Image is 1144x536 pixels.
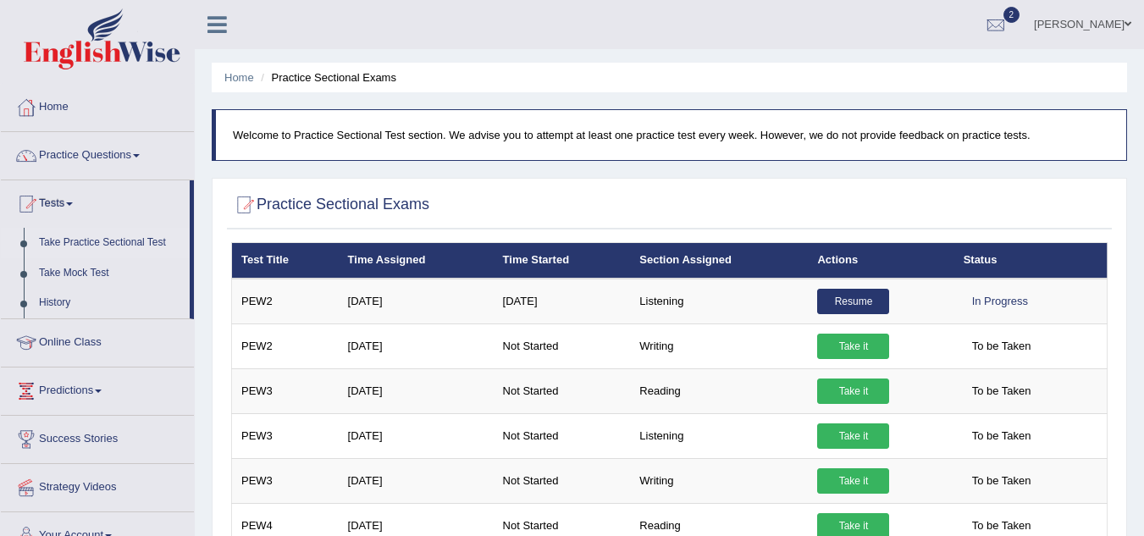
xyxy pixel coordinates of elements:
[964,289,1036,314] div: In Progress
[339,413,494,458] td: [DATE]
[964,468,1040,494] span: To be Taken
[630,279,808,324] td: Listening
[494,368,631,413] td: Not Started
[494,413,631,458] td: Not Started
[339,368,494,413] td: [DATE]
[817,423,889,449] a: Take it
[817,379,889,404] a: Take it
[232,243,339,279] th: Test Title
[630,413,808,458] td: Listening
[231,192,429,218] h2: Practice Sectional Exams
[31,288,190,318] a: History
[817,468,889,494] a: Take it
[339,458,494,503] td: [DATE]
[964,423,1040,449] span: To be Taken
[494,323,631,368] td: Not Started
[257,69,396,86] li: Practice Sectional Exams
[339,323,494,368] td: [DATE]
[494,243,631,279] th: Time Started
[817,334,889,359] a: Take it
[494,458,631,503] td: Not Started
[232,413,339,458] td: PEW3
[964,379,1040,404] span: To be Taken
[1003,7,1020,23] span: 2
[1,319,194,362] a: Online Class
[630,458,808,503] td: Writing
[31,228,190,258] a: Take Practice Sectional Test
[232,368,339,413] td: PEW3
[964,334,1040,359] span: To be Taken
[630,243,808,279] th: Section Assigned
[1,180,190,223] a: Tests
[817,289,889,314] a: Resume
[630,323,808,368] td: Writing
[1,416,194,458] a: Success Stories
[224,71,254,84] a: Home
[232,279,339,324] td: PEW2
[339,279,494,324] td: [DATE]
[232,458,339,503] td: PEW3
[808,243,953,279] th: Actions
[494,279,631,324] td: [DATE]
[1,84,194,126] a: Home
[630,368,808,413] td: Reading
[31,258,190,289] a: Take Mock Test
[232,323,339,368] td: PEW2
[339,243,494,279] th: Time Assigned
[954,243,1108,279] th: Status
[233,127,1109,143] p: Welcome to Practice Sectional Test section. We advise you to attempt at least one practice test e...
[1,132,194,174] a: Practice Questions
[1,367,194,410] a: Predictions
[1,464,194,506] a: Strategy Videos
